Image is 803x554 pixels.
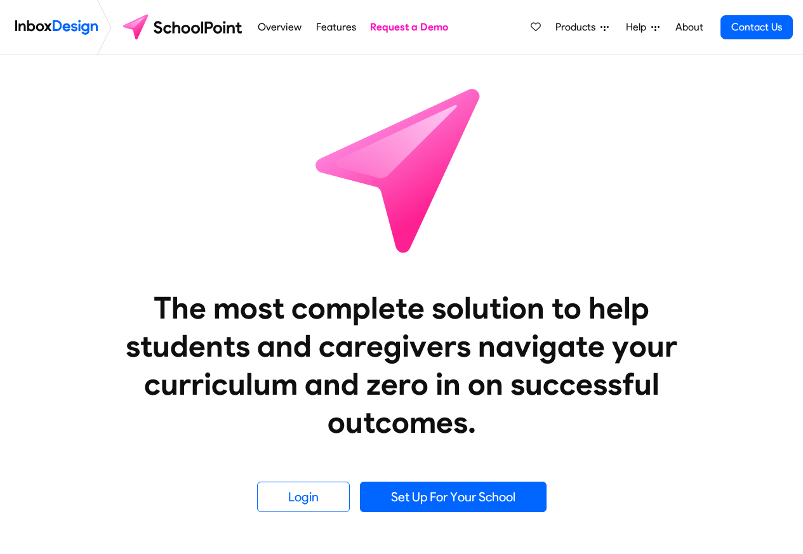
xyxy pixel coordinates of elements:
[100,289,703,441] heading: The most complete solution to help students and caregivers navigate your curriculum and zero in o...
[555,20,601,35] span: Products
[367,15,452,40] a: Request a Demo
[626,20,651,35] span: Help
[550,15,614,40] a: Products
[288,55,516,284] img: icon_schoolpoint.svg
[672,15,707,40] a: About
[255,15,305,40] a: Overview
[360,482,547,512] a: Set Up For Your School
[257,482,350,512] a: Login
[117,12,251,43] img: schoolpoint logo
[720,15,793,39] a: Contact Us
[621,15,665,40] a: Help
[312,15,359,40] a: Features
